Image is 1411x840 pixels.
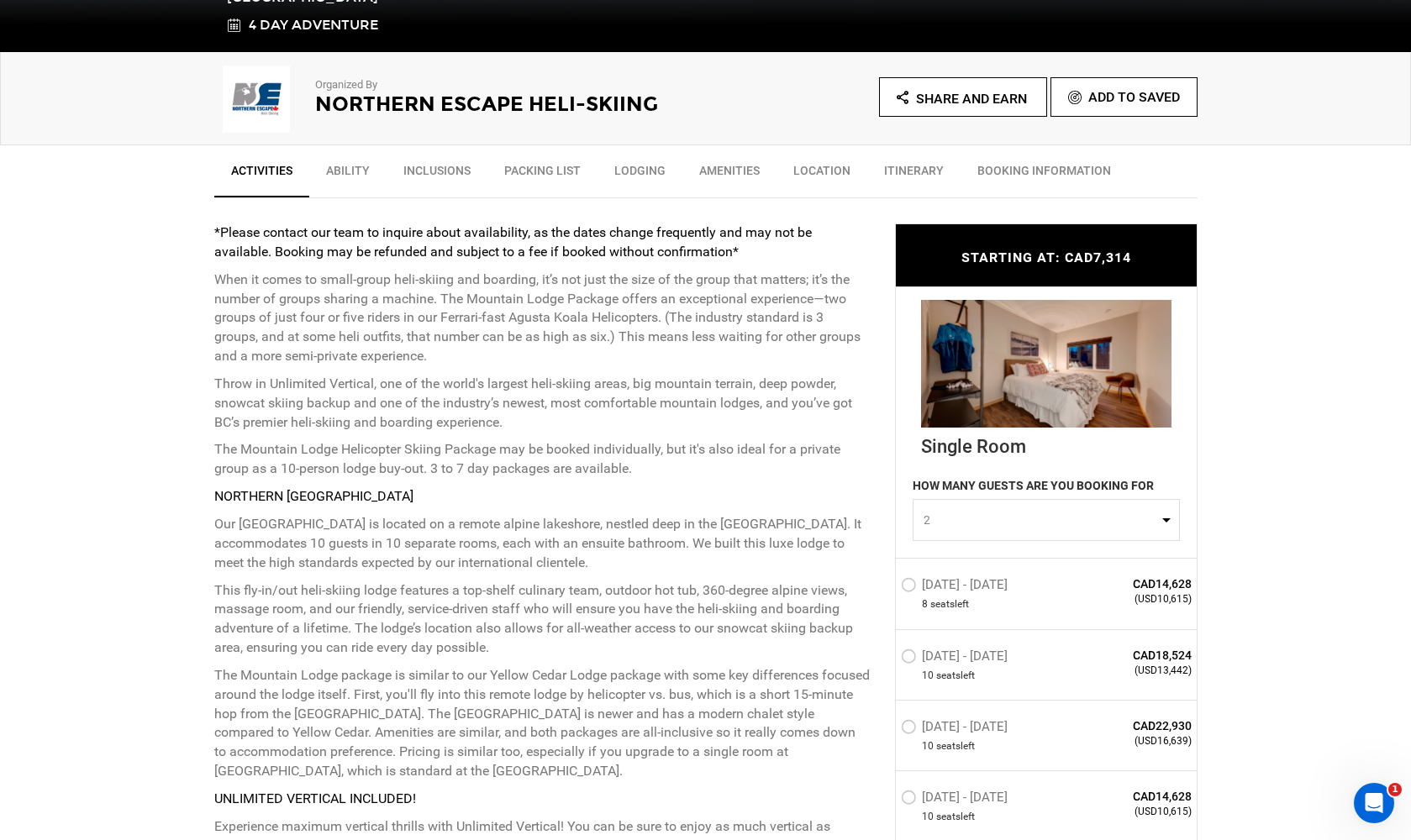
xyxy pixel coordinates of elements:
a: Amenities [682,154,777,196]
label: [DATE] - [DATE] [901,790,1012,810]
p: The Mountain Lodge Helicopter Skiing Package may be booked individually, but it's also ideal for ... [214,440,870,479]
span: 8 [922,598,928,612]
p: Organized By [315,77,660,93]
span: 10 [922,669,934,683]
a: Inclusions [387,154,487,196]
span: seat left [936,669,975,683]
span: s [956,669,961,683]
a: Ability [309,154,387,196]
p: The Mountain Lodge package is similar to our Yellow Cedar Lodge package with some key differences... [214,666,870,781]
p: This fly-in/out heli-skiing lodge features a top-shelf culinary team, outdoor hot tub, 360-degree... [214,581,870,658]
p: Throw in Unlimited Vertical, one of the world's largest heli-skiing areas, big mountain terrain, ... [214,375,870,433]
img: img_634049a79d2f80bb852de8805dc5f4d5.png [214,66,298,133]
p: Our [GEOGRAPHIC_DATA] is located on a remote alpine lakeshore, nestled deep in the [GEOGRAPHIC_DA... [214,515,870,573]
span: 10 [922,739,934,753]
label: [DATE] - [DATE] [901,578,1012,598]
span: 2 [924,512,1158,529]
iframe: Intercom live chat [1354,783,1394,823]
span: (USD10,615) [1071,805,1193,819]
span: (USD13,442) [1071,664,1193,678]
span: 10 [922,810,934,824]
a: Packing List [487,154,598,196]
strong: *Please contact our team to inquire about availability, as the dates change frequently and may no... [214,224,812,260]
h2: Northern Escape Heli-Skiing [315,93,660,115]
span: seat left [936,739,975,753]
label: HOW MANY GUESTS ARE YOU BOOKING FOR [913,478,1154,500]
span: seat left [936,810,975,824]
span: Add To Saved [1088,89,1180,105]
span: CAD14,628 [1071,576,1193,593]
span: (USD16,639) [1071,734,1193,748]
a: Itinerary [867,154,961,196]
a: Location [777,154,867,196]
label: [DATE] - [DATE] [901,719,1012,739]
span: s [950,598,955,612]
span: 1 [1388,783,1402,796]
span: CAD22,930 [1071,717,1193,734]
img: ffa9c227-cffd-43ff-a845-e784c5441a0e_46_f77d464051ac617a6a1c871e31bbd0c6_loc_ngl.jpeg [921,300,1171,428]
div: Single Room [921,428,1171,459]
strong: UNLIMITED VERTICAL INCLUDED! [214,790,416,806]
p: When it comes to small-group heli-skiing and boarding, it’s not just the size of the group that m... [214,270,870,366]
span: seat left [930,598,969,612]
span: CAD14,628 [1071,788,1193,805]
a: BOOKING INFORMATION [961,154,1128,196]
span: s [956,739,961,753]
span: s [956,810,961,824]
span: 4 Day Adventure [249,16,378,35]
strong: NORTHERN [GEOGRAPHIC_DATA] [214,488,413,504]
span: CAD18,524 [1071,647,1193,664]
span: STARTING AT: CAD7,314 [961,249,1131,265]
a: Lodging [598,154,682,196]
span: (USD10,615) [1071,593,1193,607]
span: Share and Earn [916,91,1027,107]
button: 2 [913,500,1180,542]
a: Activities [214,154,309,197]
label: [DATE] - [DATE] [901,648,1012,669]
